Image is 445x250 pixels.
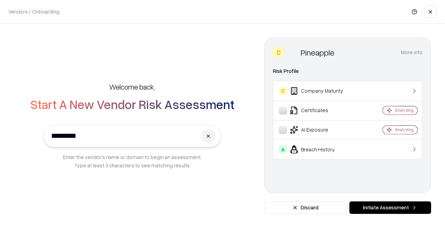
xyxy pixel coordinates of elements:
[279,87,287,95] div: C
[109,82,155,92] h5: Welcome back,
[273,47,284,58] div: C
[63,153,202,169] p: Enter the vendor’s name or domain to begin an assessment. Type at least 3 characters to see match...
[395,127,414,133] div: Analyzing
[287,47,298,58] img: Pineapple
[8,8,59,15] p: Vendors / Onboarding
[273,67,422,75] div: Risk Profile
[30,97,234,111] h2: Start A New Vendor Risk Assessment
[279,145,287,153] div: A
[279,126,362,134] div: AI Exposure
[279,106,362,115] div: Certificates
[264,201,347,214] button: Discard
[301,47,334,58] div: Pineapple
[401,46,422,59] button: More info
[279,145,362,153] div: Breach History
[395,107,414,113] div: Analyzing
[279,87,362,95] div: Company Maturity
[349,201,431,214] button: Initiate Assessment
